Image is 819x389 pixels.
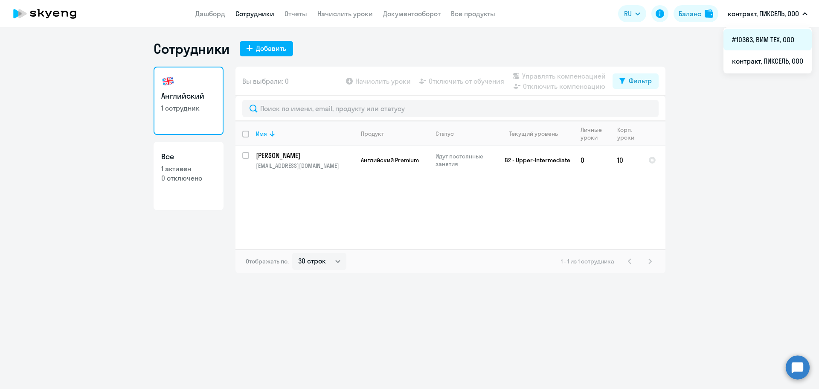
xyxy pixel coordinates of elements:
[617,126,636,141] div: Корп. уроки
[617,126,641,141] div: Корп. уроки
[161,103,216,113] p: 1 сотрудник
[581,126,604,141] div: Личные уроки
[154,142,224,210] a: Все1 активен0 отключено
[161,91,216,102] h3: Английский
[256,162,354,170] p: [EMAIL_ADDRESS][DOMAIN_NAME]
[581,126,610,141] div: Личные уроки
[728,9,799,19] p: контракт, ПИКСЕЛЬ, ООО
[161,74,175,88] img: english
[624,9,632,19] span: RU
[574,146,610,174] td: 0
[256,130,267,137] div: Имя
[383,9,441,18] a: Документооборот
[242,100,659,117] input: Поиск по имени, email, продукту или статусу
[494,146,574,174] td: B2 - Upper-Intermediate
[361,130,428,137] div: Продукт
[629,76,652,86] div: Фильтр
[723,3,812,24] button: контракт, ПИКСЕЛЬ, ООО
[361,156,419,164] span: Английский Premium
[256,130,354,137] div: Имя
[436,130,454,137] div: Статус
[613,73,659,89] button: Фильтр
[195,9,225,18] a: Дашборд
[161,164,216,173] p: 1 активен
[246,257,289,265] span: Отображать по:
[723,27,812,73] ul: RU
[501,130,573,137] div: Текущий уровень
[436,130,494,137] div: Статус
[256,151,352,160] p: [PERSON_NAME]
[317,9,373,18] a: Начислить уроки
[361,130,384,137] div: Продукт
[618,5,646,22] button: RU
[705,9,713,18] img: balance
[679,9,701,19] div: Баланс
[161,151,216,162] h3: Все
[161,173,216,183] p: 0 отключено
[256,43,286,53] div: Добавить
[154,67,224,135] a: Английский1 сотрудник
[154,40,229,57] h1: Сотрудники
[610,146,642,174] td: 10
[561,257,614,265] span: 1 - 1 из 1 сотрудника
[240,41,293,56] button: Добавить
[451,9,495,18] a: Все продукты
[285,9,307,18] a: Отчеты
[436,152,494,168] p: Идут постоянные занятия
[509,130,558,137] div: Текущий уровень
[256,151,354,160] a: [PERSON_NAME]
[674,5,718,22] button: Балансbalance
[242,76,289,86] span: Вы выбрали: 0
[235,9,274,18] a: Сотрудники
